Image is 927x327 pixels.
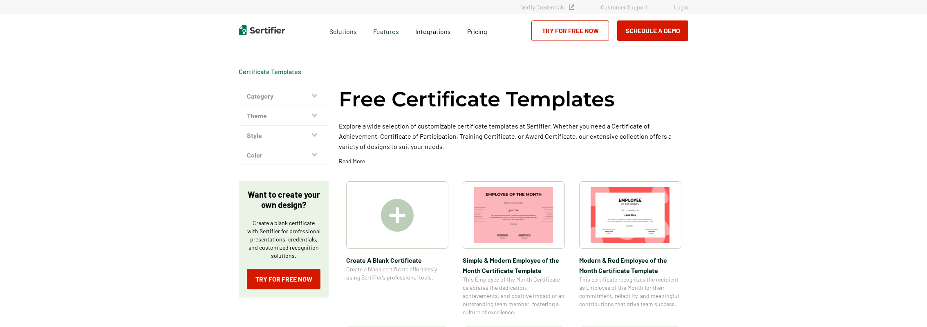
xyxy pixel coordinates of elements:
[415,27,451,35] span: Integrations
[591,187,670,243] img: Modern & Red Employee of the Month Certificate Template
[346,265,448,282] span: Create a blank certificate effortlessly using Sertifier’s professional tools.
[463,181,565,316] a: Simple & Modern Employee of the Month Certificate TemplateSimple & Modern Employee of the Month C...
[467,25,487,36] a: Pricing
[579,181,681,316] a: Modern & Red Employee of the Month Certificate TemplateModern & Red Employee of the Month Certifi...
[239,68,301,76] div: Breadcrumb
[239,68,301,75] a: Certificate Templates
[239,145,329,165] button: Color
[247,269,320,289] a: Try for Free Now
[579,255,681,275] span: Modern & Red Employee of the Month Certificate Template
[339,121,688,151] p: Explore a wide selection of customizable certificate templates at Sertifier. Whether you need a C...
[239,106,329,126] button: Theme
[339,86,615,113] h1: Free Certificate Templates
[239,68,301,76] span: Certificate Templates
[601,4,647,11] a: Customer Support
[474,187,553,243] img: Simple & Modern Employee of the Month Certificate Template
[467,27,487,35] span: Pricing
[373,25,399,36] span: Features
[381,199,414,232] img: Create A Blank Certificate
[674,4,688,11] a: Login
[569,5,574,10] img: Verified
[521,4,574,11] a: Verify Credentials
[579,275,681,308] span: This certificate recognizes the recipient as Employee of the Month for their commitment, reliabil...
[463,255,565,275] span: Simple & Modern Employee of the Month Certificate Template
[239,25,285,35] img: Sertifier | Digital Credentialing Platform
[463,275,565,316] span: This Employee of the Month Certificate celebrates the dedication, achievements, and positive impa...
[346,255,448,265] span: Create A Blank Certificate
[339,157,365,165] p: Read More
[247,189,320,210] p: Want to create your own design?
[239,126,329,145] button: Style
[531,20,609,41] a: Try for Free Now
[247,219,320,260] p: Create a blank certificate with Sertifier for professional presentations, credentials, and custom...
[415,25,451,36] a: Integrations
[329,25,357,36] span: Solutions
[239,86,329,106] button: Category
